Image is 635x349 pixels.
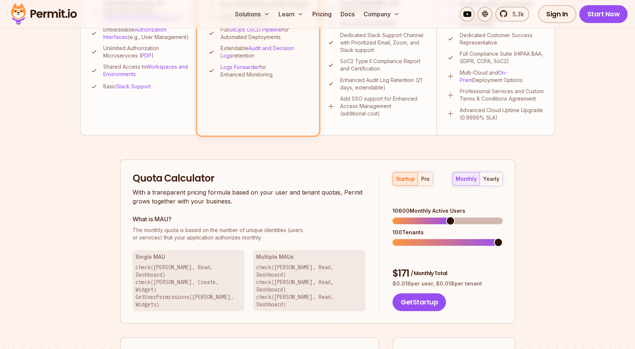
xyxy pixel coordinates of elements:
[232,7,273,22] button: Solutions
[340,58,427,72] p: SoC2 Type II Compliance Report and Certification
[538,5,576,23] a: Sign In
[116,83,151,89] a: Slack Support
[460,69,546,84] p: Multi-Cloud and Deployment Options
[136,264,242,308] p: check([PERSON_NAME], Read, Dashboard) check([PERSON_NAME], Create, Widget) GetUserPermissions([PE...
[309,7,335,22] a: Pricing
[361,7,403,22] button: Company
[221,64,259,70] a: Logs Forwarder
[256,253,362,261] h3: Multiple MAUs
[393,280,502,287] p: $ 0.016 per user, $ 0.018 per tenant
[133,188,366,206] p: With a transparent pricing formula based on your user and tenant quotas, Permit grows together wi...
[133,226,366,234] span: The monthly quota is based on the number of unique identities (users
[340,76,427,91] p: Enhanced Audit Log Retention (21 days, extendable)
[338,7,358,22] a: Docs
[103,45,190,59] p: Unlimited Authorization Microservices ( )
[483,175,499,183] div: yearly
[495,7,529,22] a: 5.3k
[393,267,502,280] div: $ 171
[103,83,151,90] p: Basic
[421,175,430,183] div: pro
[508,10,524,19] span: 5.3k
[103,26,166,40] a: Authorization Interfaces
[221,45,309,59] p: Extendable retention
[393,229,502,236] div: 100 Tenants
[276,7,306,22] button: Learn
[340,95,427,117] p: Add SSO support for Enhanced Access Management (additional cost)
[221,45,294,59] a: Audit and Decision Logs
[221,63,309,78] p: for Enhanced Monitoring
[393,207,502,215] div: 10600 Monthly Active Users
[221,26,309,41] p: Full for Automated Deployments
[136,253,242,261] h3: Single MAU
[133,215,366,224] h3: What is MAU?
[340,32,427,54] p: Dedicated Slack Support Channel with Prioritized Email, Zoom, and Slack support
[7,1,80,27] img: Permit logo
[579,5,628,23] a: Start Now
[460,32,546,46] p: Dedicated Customer Success Representative
[103,26,190,41] p: Embeddable (e.g., User Management)
[460,50,546,65] p: Full Compliance Suite (HIPAA BAA, GDPR, CCPA, SoC2)
[393,293,446,311] button: GetStartup
[229,26,282,33] a: GitOps CI/CD Pipeline
[460,69,508,83] a: On-Prem
[133,226,366,241] p: or services) that your application authorizes monthly.
[141,52,152,59] a: PDP
[256,264,362,308] p: check([PERSON_NAME], Read, Dashboard) check([PERSON_NAME], Read, Dashboard) check([PERSON_NAME], ...
[103,63,190,78] p: Shared Access to
[460,88,546,102] p: Professional Services and Custom Terms & Conditions Agreement
[411,270,447,277] span: / Monthly Total
[133,172,366,185] h2: Quota Calculator
[460,107,546,121] p: Advanced Cloud Uptime Upgrade (0.9999% SLA)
